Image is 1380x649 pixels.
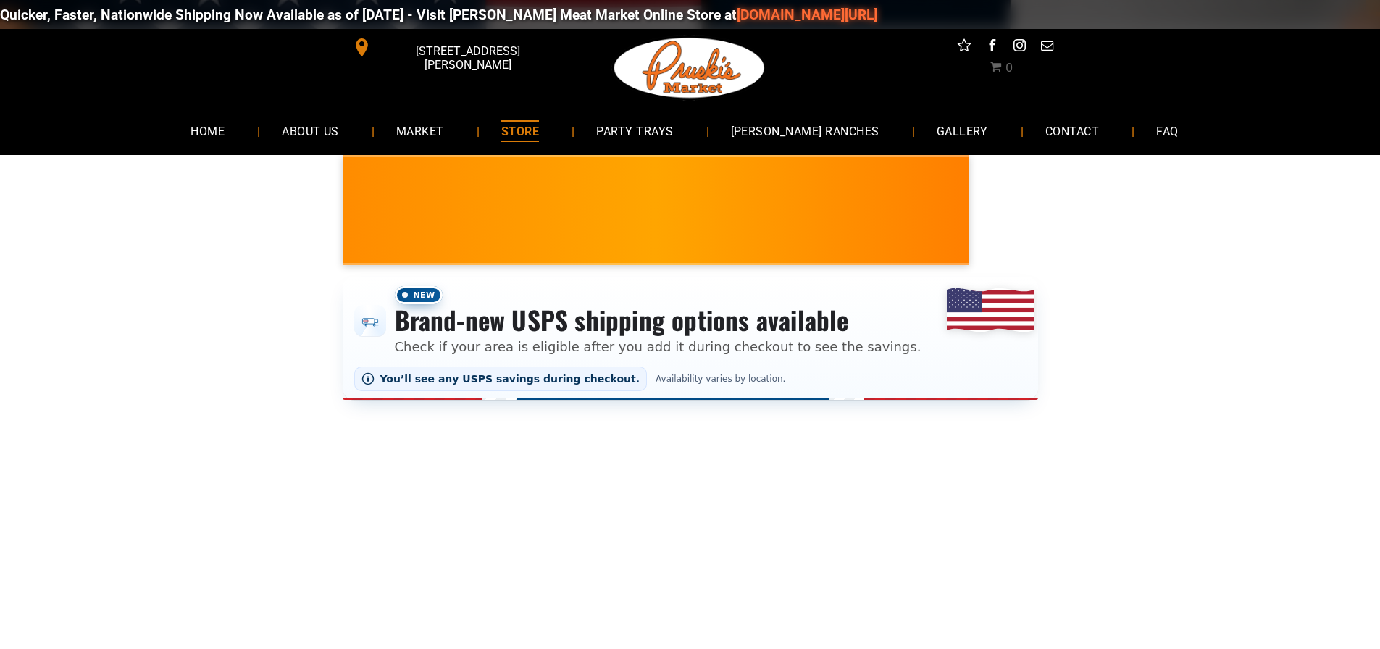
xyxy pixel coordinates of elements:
[395,286,443,304] span: New
[395,304,921,336] h3: Brand-new USPS shipping options available
[1037,36,1056,59] a: email
[1010,36,1029,59] a: instagram
[343,36,564,59] a: [STREET_ADDRESS][PERSON_NAME]
[480,112,561,150] a: STORE
[343,277,1038,400] div: Shipping options announcement
[653,374,788,384] span: Availability varies by location.
[1005,61,1013,75] span: 0
[375,112,466,150] a: MARKET
[950,220,1235,243] span: [PERSON_NAME] MARKET
[380,373,640,385] span: You’ll see any USPS savings during checkout.
[1134,112,1200,150] a: FAQ
[574,112,695,150] a: PARTY TRAYS
[611,29,768,107] img: Pruski-s+Market+HQ+Logo2-1920w.png
[169,112,246,150] a: HOME
[982,36,1001,59] a: facebook
[374,37,561,79] span: [STREET_ADDRESS][PERSON_NAME]
[395,337,921,356] p: Check if your area is eligible after you add it during checkout to see the savings.
[955,36,974,59] a: Social network
[723,7,863,23] a: [DOMAIN_NAME][URL]
[709,112,901,150] a: [PERSON_NAME] RANCHES
[260,112,361,150] a: ABOUT US
[1024,112,1121,150] a: CONTACT
[915,112,1010,150] a: GALLERY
